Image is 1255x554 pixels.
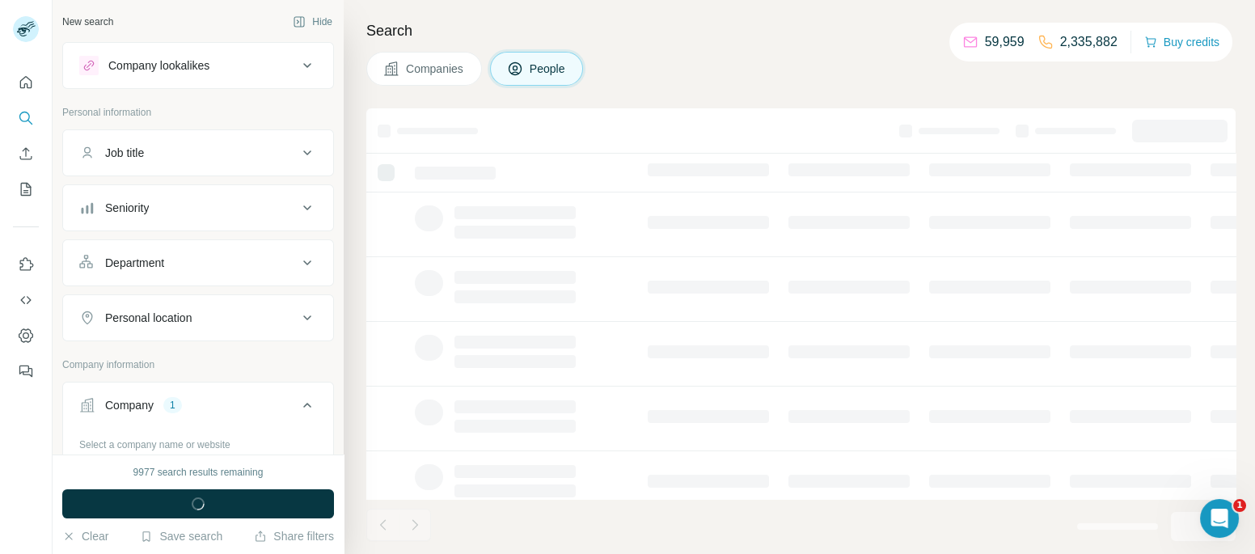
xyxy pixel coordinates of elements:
button: Department [63,243,333,282]
button: Buy credits [1144,31,1219,53]
span: Companies [406,61,465,77]
div: New search [62,15,113,29]
button: Personal location [63,298,333,337]
div: 9977 search results remaining [133,465,264,480]
div: Company lookalikes [108,57,209,74]
button: Job title [63,133,333,172]
button: Quick start [13,68,39,97]
span: 1 [1233,499,1246,512]
button: My lists [13,175,39,204]
button: Use Surfe on LinkedIn [13,250,39,279]
button: Feedback [13,357,39,386]
div: Seniority [105,200,149,216]
button: Enrich CSV [13,139,39,168]
button: Use Surfe API [13,285,39,315]
h4: Search [366,19,1236,42]
button: Save search [140,528,222,544]
button: Clear [62,528,108,544]
button: Dashboard [13,321,39,350]
button: Hide [281,10,344,34]
div: Select a company name or website [79,431,317,452]
button: Company1 [63,386,333,431]
iframe: Intercom live chat [1200,499,1239,538]
button: Seniority [63,188,333,227]
p: Personal information [62,105,334,120]
span: People [530,61,567,77]
button: Share filters [254,528,334,544]
div: Personal location [105,310,192,326]
div: Company [105,397,154,413]
p: 2,335,882 [1060,32,1118,52]
div: 1 [163,398,182,412]
p: 59,959 [985,32,1025,52]
div: Job title [105,145,144,161]
button: Search [13,104,39,133]
button: Company lookalikes [63,46,333,85]
div: Department [105,255,164,271]
p: Company information [62,357,334,372]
